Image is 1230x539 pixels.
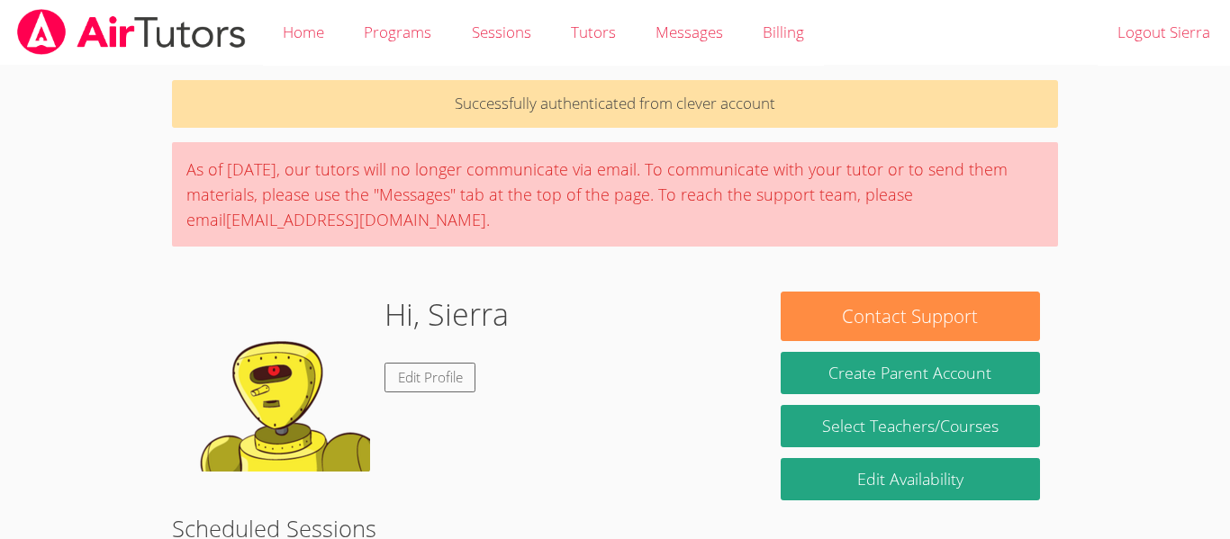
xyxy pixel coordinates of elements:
[781,292,1040,341] button: Contact Support
[384,292,509,337] h1: Hi, Sierra
[172,80,1058,128] p: Successfully authenticated from clever account
[656,22,723,42] span: Messages
[172,142,1058,247] div: As of [DATE], our tutors will no longer communicate via email. To communicate with your tutor or ...
[190,292,370,472] img: default.png
[781,352,1040,394] button: Create Parent Account
[781,405,1040,447] a: Select Teachers/Courses
[781,458,1040,500] a: Edit Availability
[384,363,476,392] a: Edit Profile
[15,9,248,55] img: airtutors_banner-c4298cdbf04f3fff15de1276eac7730deb9818008684d7c2e4769d2f7ddbe033.png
